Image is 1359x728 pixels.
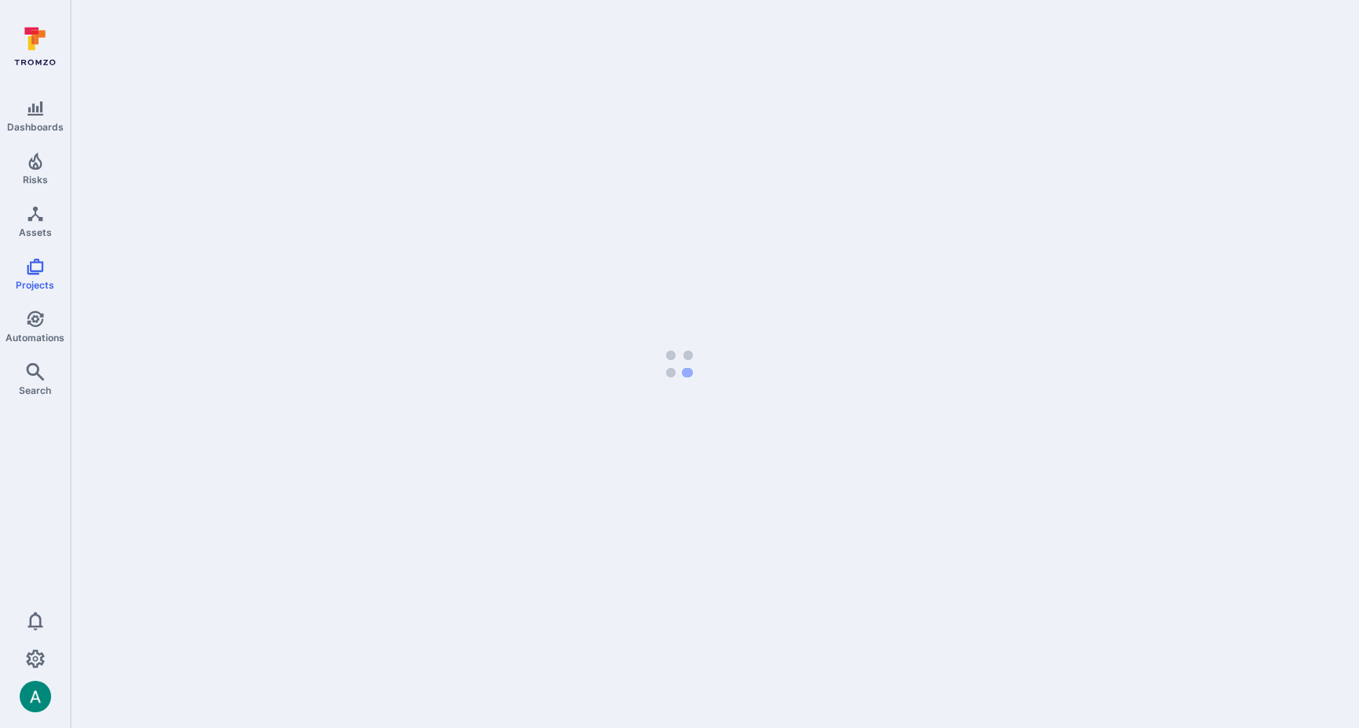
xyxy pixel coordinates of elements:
span: Risks [23,174,48,186]
span: Projects [16,279,54,291]
img: ACg8ocLSa5mPYBaXNx3eFu_EmspyJX0laNWN7cXOFirfQ7srZveEpg=s96-c [20,681,51,712]
span: Dashboards [7,121,64,133]
div: Arjan Dehar [20,681,51,712]
span: Assets [19,226,52,238]
span: Search [19,384,51,396]
span: Automations [6,332,64,344]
